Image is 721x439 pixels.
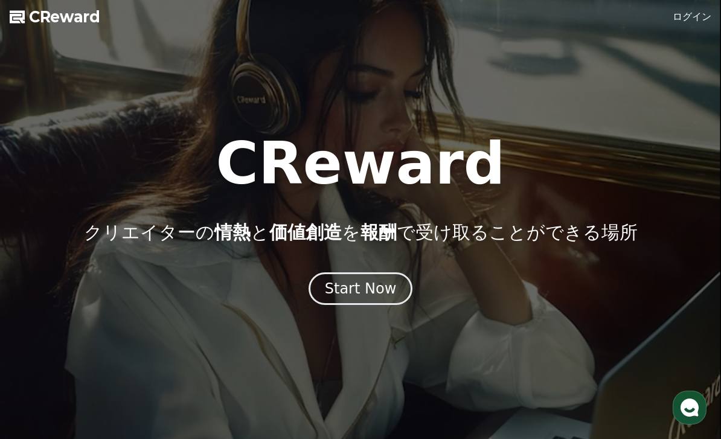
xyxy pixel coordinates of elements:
[84,222,638,243] p: クリエイターの と を で受け取ることができる場所
[309,284,413,296] a: Start Now
[673,10,711,24] a: ログイン
[309,272,413,305] button: Start Now
[216,135,505,193] h1: CReward
[10,7,100,27] a: CReward
[29,7,100,27] span: CReward
[360,222,397,243] span: 報酬
[214,222,251,243] span: 情熱
[325,279,397,298] div: Start Now
[269,222,342,243] span: 価値創造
